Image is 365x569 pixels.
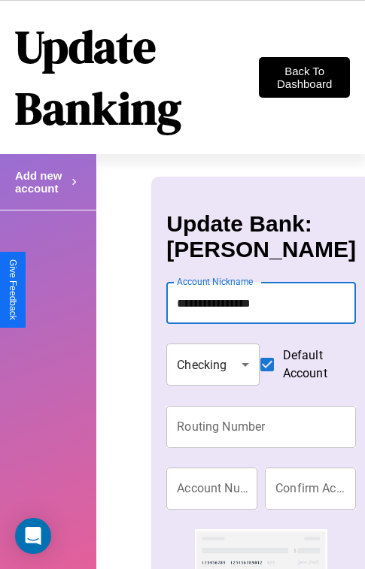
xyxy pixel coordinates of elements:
h3: Update Bank: [PERSON_NAME] [166,211,356,262]
div: Give Feedback [8,259,18,320]
div: Checking [166,344,259,386]
h1: Update Banking [15,16,259,139]
div: Open Intercom Messenger [15,518,51,554]
h4: Add new account [15,169,68,195]
span: Default Account [283,347,344,383]
button: Back To Dashboard [259,57,350,98]
label: Account Nickname [177,275,254,288]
